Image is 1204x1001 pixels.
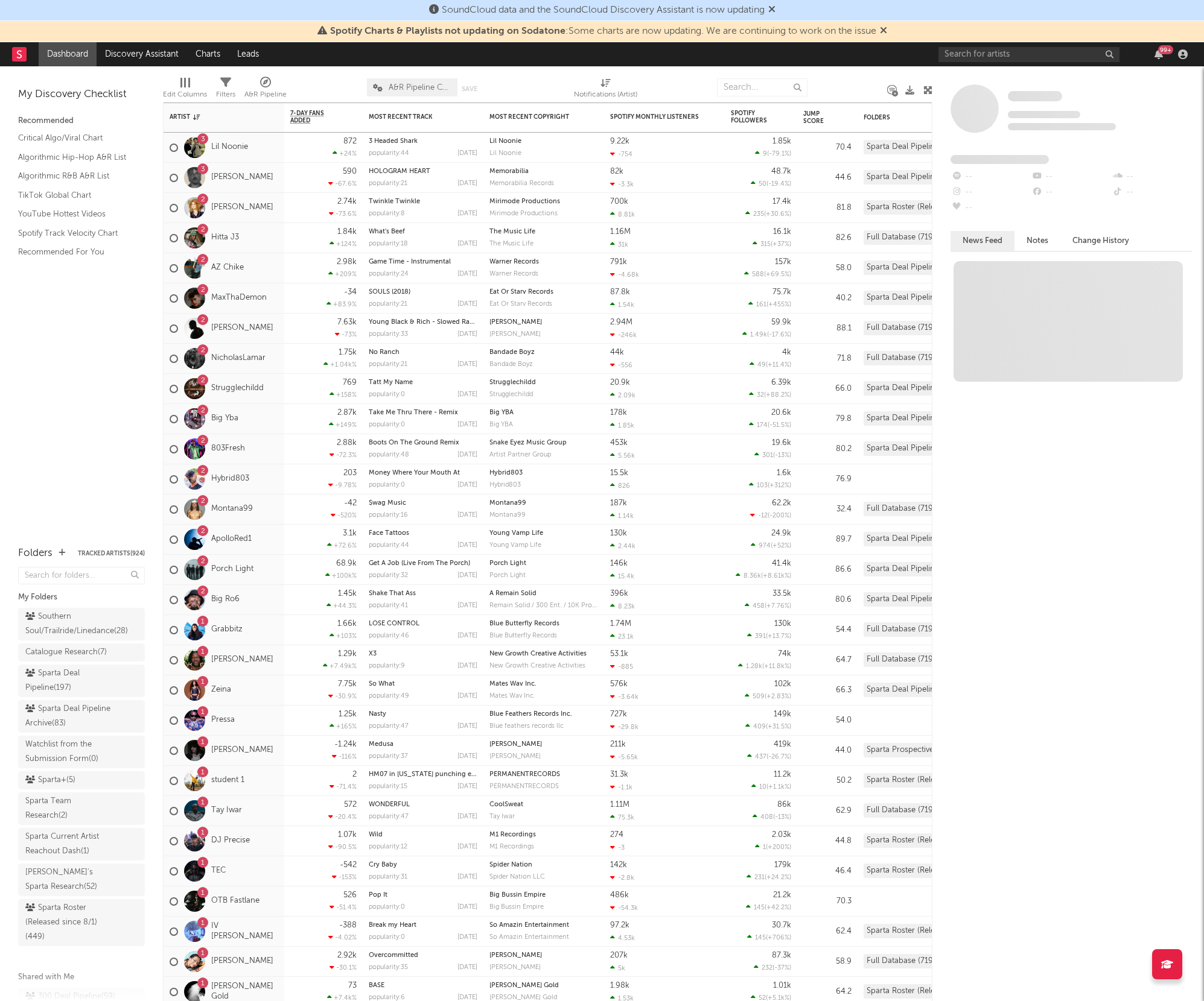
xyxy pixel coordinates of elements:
span: Fans Added by Platform [951,155,1049,164]
div: Lil Noonie [489,150,598,157]
div: Take Me Thru There - Remix [369,409,477,416]
a: Recommended For You [18,245,133,259]
span: 588 [752,271,764,278]
div: Bandade Boyz [489,361,598,368]
div: copyright: Strugglechildd [489,379,598,386]
a: Cry Baby [369,862,397,868]
button: Notes [1014,231,1060,251]
div: 700k [610,198,628,206]
span: +69.5 % [766,271,789,278]
a: BASE [369,982,384,989]
div: ( ) [744,270,791,278]
div: 59.9k [771,318,791,326]
a: Strugglechildd [211,384,264,394]
div: Sparta Roster (Released since 8/1) (449) [864,200,969,215]
div: [PERSON_NAME] [489,319,598,326]
div: Mirimode Productions [489,210,598,217]
a: Tay Iwar [211,806,242,816]
a: DJ Precise [211,836,250,846]
div: +83.9 % [326,300,357,308]
div: 40.2 [803,291,852,306]
div: 2.94M [610,318,632,326]
div: Edit Columns [163,72,207,107]
div: +24 % [333,150,357,157]
span: Some Artist [1008,91,1062,101]
a: Game Time - Instrumental [369,259,451,265]
a: Pop It [369,892,387,898]
div: -3.3k [610,180,634,188]
span: 32 [757,392,764,399]
div: 872 [343,137,357,145]
span: 161 [756,302,766,308]
div: The Music Life [489,229,598,235]
a: Sparta Deal Pipeline Archive(83) [18,700,145,733]
button: News Feed [951,231,1014,251]
div: copyright: Big YBA [489,409,598,416]
a: Sparta+(5) [18,771,145,789]
div: Jump Score [803,110,833,125]
div: -754 [610,150,632,158]
div: [DATE] [457,301,477,308]
div: 81.8 [803,201,852,215]
a: Dashboard [39,42,97,66]
div: -246k [610,331,637,339]
a: Discovery Assistant [97,42,187,66]
div: popularity: 0 [369,391,405,398]
div: -73.6 % [329,210,357,218]
div: ( ) [750,361,791,368]
div: HOLOGRAM HEART [369,168,477,175]
a: HOLOGRAM HEART [369,168,430,175]
span: 50 [759,181,766,188]
div: Mirimode Productions [489,198,598,205]
span: Dismiss [768,5,776,15]
div: 4k [782,349,791,356]
a: Catalogue Research(7) [18,643,145,662]
div: 70.4 [803,141,852,155]
div: +158 % [330,391,357,399]
a: Overcommitted [369,952,418,959]
div: 48.7k [771,168,791,175]
div: copyright: Michael Hunter Jr [489,319,598,326]
a: Hybrid803 [211,474,249,484]
a: student 1 [211,775,244,786]
div: copyright: Warner Records [489,259,598,265]
div: 6.39k [771,379,791,387]
div: 58.0 [803,261,852,276]
a: [PERSON_NAME] [211,745,273,756]
div: popularity: 44 [369,150,409,157]
div: [DATE] [457,180,477,187]
a: No Ranch [369,349,400,356]
div: Memorabilia Records [489,180,598,187]
a: Southern Soul/Trailride/Linedance(28) [18,608,145,640]
div: 71.8 [803,352,852,366]
a: Leads [229,42,267,66]
div: [DATE] [457,150,477,157]
div: +149 % [329,421,357,429]
div: -- [951,200,1031,216]
div: The Music Life [489,241,598,247]
div: label: Warner Records [489,271,598,277]
div: 44.6 [803,171,852,185]
div: 2.09k [610,391,635,399]
div: label: Mirimode Productions [489,210,598,217]
a: Big Ro6 [211,595,240,605]
div: -556 [610,361,632,369]
div: Big YBA [489,409,598,416]
a: Montana99 [211,504,253,514]
a: Break my Heart [369,922,416,929]
span: +30.6 % [766,211,789,218]
div: 590 [343,168,357,175]
div: [DATE] [457,271,477,277]
a: MaxThaDemon [211,293,267,303]
div: popularity: 21 [369,180,407,187]
div: copyright: Eat Or Starv Records [489,289,598,295]
div: Edit Columns [163,87,207,102]
div: ( ) [753,240,791,248]
div: Sparta Roster (Released since 8/1) ( 449 ) [25,901,110,944]
div: -- [1112,169,1192,185]
a: Sparta Current Artist Reachout Dash(1) [18,828,145,860]
div: -- [1112,185,1192,200]
a: Twinkle Twinkle [369,198,420,205]
div: Spotify Monthly Listeners [610,113,701,121]
div: 1.54k [610,301,634,309]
